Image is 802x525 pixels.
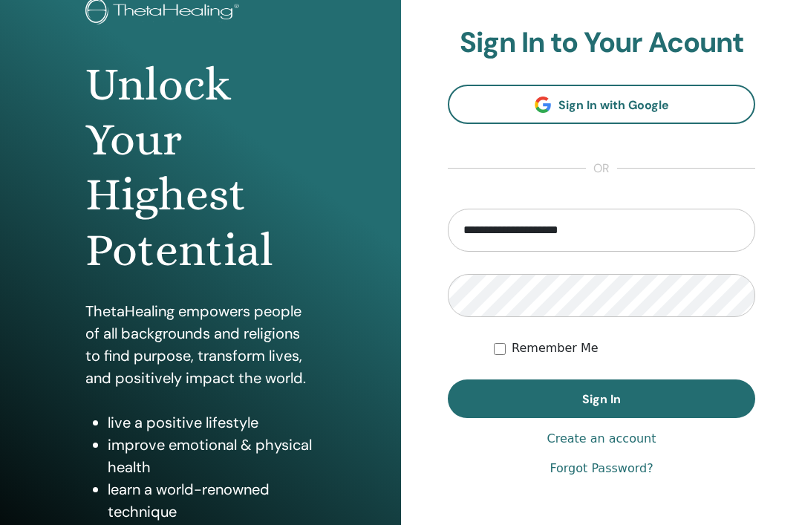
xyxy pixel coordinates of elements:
[85,57,316,278] h1: Unlock Your Highest Potential
[448,379,755,418] button: Sign In
[494,339,755,357] div: Keep me authenticated indefinitely or until I manually logout
[547,430,656,448] a: Create an account
[558,97,669,113] span: Sign In with Google
[108,478,316,523] li: learn a world-renowned technique
[448,26,755,60] h2: Sign In to Your Acount
[108,411,316,434] li: live a positive lifestyle
[550,460,653,477] a: Forgot Password?
[586,160,617,177] span: or
[512,339,599,357] label: Remember Me
[582,391,621,407] span: Sign In
[85,300,316,389] p: ThetaHealing empowers people of all backgrounds and religions to find purpose, transform lives, a...
[108,434,316,478] li: improve emotional & physical health
[448,85,755,124] a: Sign In with Google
